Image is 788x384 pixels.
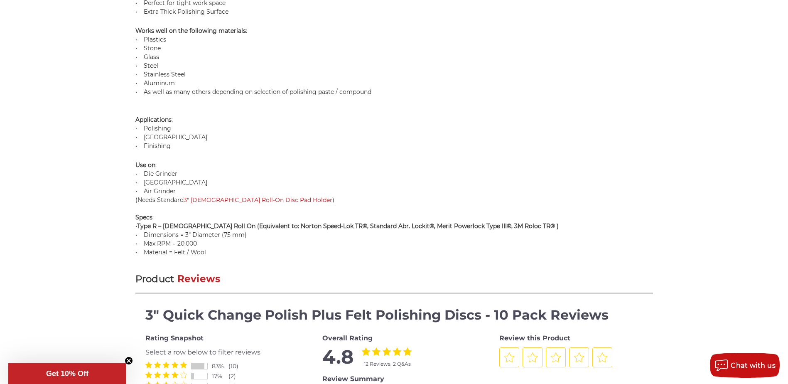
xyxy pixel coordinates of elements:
[322,374,466,384] div: Review Summary
[172,362,178,368] label: 4 Stars
[390,361,411,367] span: , 2 Q&As
[180,362,187,368] label: 5 Stars
[322,347,353,368] span: 4.8
[364,361,390,367] span: 12 Reviews
[228,362,245,371] div: (10)
[180,372,187,378] label: 5 Stars
[135,161,155,169] strong: Use on
[145,347,289,357] div: Select a row below to filter reviews
[177,273,221,285] span: Reviews
[145,372,152,378] label: 1 Star
[184,196,332,204] a: 3" [DEMOGRAPHIC_DATA] Roll-On Disc Pad Holder
[145,333,289,343] div: Rating Snapshot
[372,347,380,356] label: 2 Stars
[154,362,161,368] label: 2 Stars
[135,27,246,34] strong: Works well on the following materials
[322,333,466,343] div: Overall Rating
[8,363,126,384] div: Get 10% OffClose teaser
[228,372,245,381] div: (2)
[145,362,152,368] label: 1 Star
[135,161,653,257] p: : • Die Grinder • [GEOGRAPHIC_DATA] • Air Grinder (Needs Standard ) : • • Dimensions = 3" Diamete...
[212,372,228,381] div: 17%
[135,107,653,150] p: : • Polishing • [GEOGRAPHIC_DATA] • Finishing
[362,347,370,356] label: 1 Star
[137,222,559,230] span: Type R – [DEMOGRAPHIC_DATA] Roll On (Equivalent to: Norton Speed-Lok TR®, Standard Abr. Lockit®, ...
[731,362,776,369] span: Chat with us
[135,27,653,96] p: : • Plastics • Stone • Glass • Steel • Stainless Steel • Aluminum • As well as many others depend...
[212,362,228,371] div: 83%
[154,372,161,378] label: 2 Stars
[145,305,643,325] h2: 3" Quick Change Polish Plus Felt Polishing Discs - 10 Pack Reviews
[46,369,88,378] span: Get 10% Off
[163,362,169,368] label: 3 Stars
[172,372,178,378] label: 4 Stars
[403,347,412,356] label: 5 Stars
[710,353,780,378] button: Chat with us
[163,372,169,378] label: 3 Stars
[393,347,401,356] label: 4 Stars
[125,357,133,365] button: Close teaser
[383,347,391,356] label: 3 Stars
[135,116,172,123] strong: Applications
[135,273,174,285] span: Product
[499,333,643,343] div: Review this Product
[135,214,152,221] strong: Specs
